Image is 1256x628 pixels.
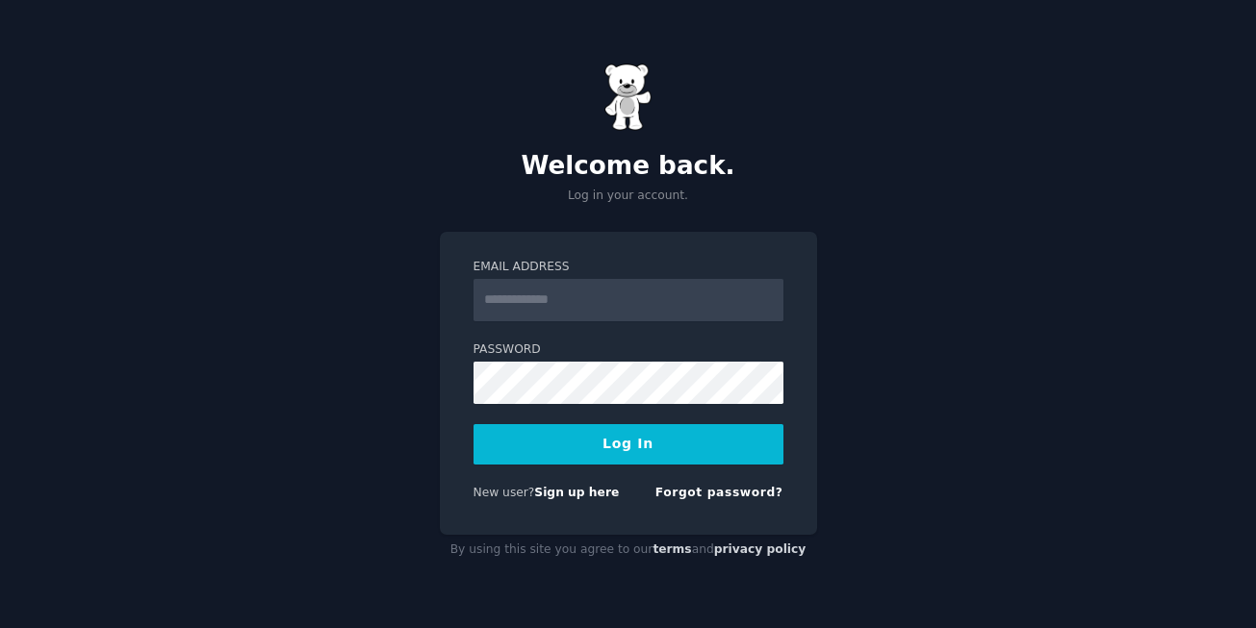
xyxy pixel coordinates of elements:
[440,535,817,565] div: By using this site you agree to our and
[604,63,653,131] img: Gummy Bear
[474,341,783,359] label: Password
[440,151,817,182] h2: Welcome back.
[653,542,691,556] a: terms
[655,486,783,499] a: Forgot password?
[534,486,619,499] a: Sign up here
[474,486,535,499] span: New user?
[714,542,807,556] a: privacy policy
[440,188,817,205] p: Log in your account.
[474,424,783,465] button: Log In
[474,259,783,276] label: Email Address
